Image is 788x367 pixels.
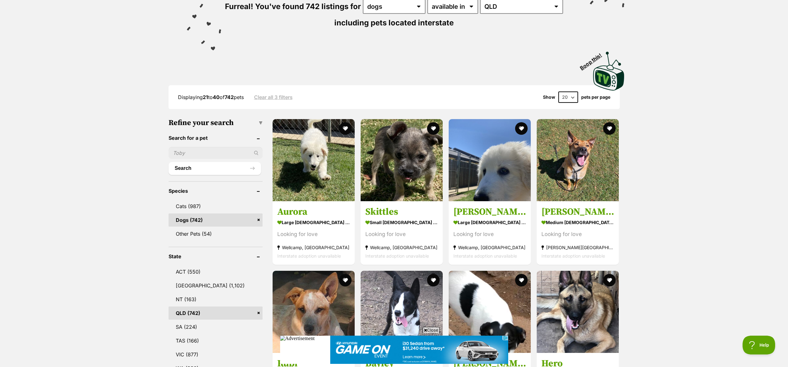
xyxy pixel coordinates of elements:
h3: [PERSON_NAME] [541,206,614,218]
div: Looking for love [453,230,526,239]
img: Rubi - Australian Cattle Dog [273,271,355,353]
span: Displaying to of pets [178,94,244,100]
a: Skittles small [DEMOGRAPHIC_DATA] Dog Looking for love Wellcamp, [GEOGRAPHIC_DATA] Interstate ado... [361,201,443,265]
header: Species [169,188,263,194]
a: QLD (742) [169,307,263,320]
a: Clear all 3 filters [254,94,293,100]
header: Search for a pet [169,135,263,141]
button: favourite [515,274,528,286]
h3: [PERSON_NAME] [453,206,526,218]
a: Aurora large [DEMOGRAPHIC_DATA] Dog Looking for love Wellcamp, [GEOGRAPHIC_DATA] Interstate adopt... [273,201,355,265]
strong: 21 [203,94,208,100]
h3: Aurora [277,206,350,218]
label: pets per page [581,95,610,100]
a: ACT (550) [169,265,263,278]
strong: 40 [213,94,220,100]
span: Interstate adoption unavailable [277,253,341,259]
a: NT (163) [169,293,263,306]
img: Skittles - Yorkshire Terrier x Wirehaired Jack Russell Terrier Dog [361,119,443,201]
button: favourite [427,122,440,135]
div: Looking for love [277,230,350,239]
div: Looking for love [541,230,614,239]
a: VIC (877) [169,348,263,361]
a: TAS (166) [169,334,263,347]
a: SA (224) [169,320,263,333]
iframe: Advertisement [280,336,508,364]
a: Other Pets (54) [169,227,263,240]
span: including pets located interstate [334,18,454,27]
button: favourite [339,274,352,286]
span: Interstate adoption unavailable [541,253,605,259]
button: favourite [339,122,352,135]
a: Dogs (742) [169,213,263,227]
img: Braylee - Australian Kelpie x Border Collie x Irish Wolfhound Dog [449,271,531,353]
strong: Wellcamp, [GEOGRAPHIC_DATA] [277,243,350,252]
strong: large [DEMOGRAPHIC_DATA] Dog [277,218,350,227]
strong: Wellcamp, [GEOGRAPHIC_DATA] [453,243,526,252]
span: Furreal! You've found 742 listings for [225,2,361,11]
strong: 742 [225,94,234,100]
span: Boop this! [579,48,608,71]
a: Boop this! [593,46,624,92]
img: Archie - German Shepherd x Smithfield Cattle Dog [537,119,619,201]
h3: Refine your search [169,118,263,127]
button: favourite [427,274,440,286]
img: Hero - German Shepherd Dog [537,271,619,353]
iframe: Help Scout Beacon - Open [743,336,775,354]
a: [GEOGRAPHIC_DATA] (1,102) [169,279,263,292]
span: Interstate adoption unavailable [453,253,517,259]
header: State [169,254,263,259]
img: PetRescue TV logo [593,52,624,91]
button: favourite [603,122,616,135]
a: [PERSON_NAME] large [DEMOGRAPHIC_DATA] Dog Looking for love Wellcamp, [GEOGRAPHIC_DATA] Interstat... [449,201,531,265]
strong: medium [DEMOGRAPHIC_DATA] Dog [541,218,614,227]
img: Aurora - Maremma Sheepdog [273,119,355,201]
strong: Wellcamp, [GEOGRAPHIC_DATA] [365,243,438,252]
strong: large [DEMOGRAPHIC_DATA] Dog [453,218,526,227]
div: Looking for love [365,230,438,239]
img: Forrest - Maremma Sheepdog [449,119,531,201]
a: [PERSON_NAME] medium [DEMOGRAPHIC_DATA] Dog Looking for love [PERSON_NAME][GEOGRAPHIC_DATA], [GEO... [537,201,619,265]
img: Bayley - Border Collie Dog [361,271,443,353]
span: Close [423,327,440,333]
h3: Skittles [365,206,438,218]
button: favourite [603,274,616,286]
strong: small [DEMOGRAPHIC_DATA] Dog [365,218,438,227]
strong: [PERSON_NAME][GEOGRAPHIC_DATA], [GEOGRAPHIC_DATA] [541,243,614,252]
button: Search [169,162,261,175]
button: favourite [515,122,528,135]
input: Toby [169,147,263,159]
span: Show [543,95,555,100]
a: Cats (987) [169,200,263,213]
span: Interstate adoption unavailable [365,253,429,259]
